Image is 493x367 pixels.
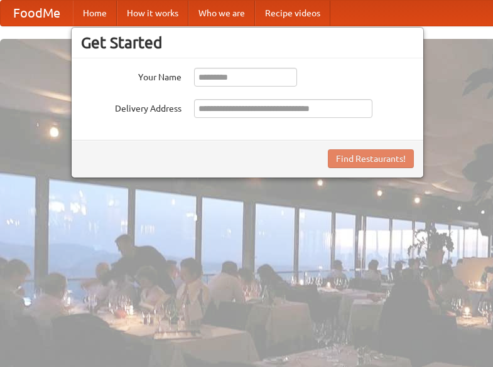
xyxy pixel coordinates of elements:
[117,1,188,26] a: How it works
[81,68,181,83] label: Your Name
[328,149,414,168] button: Find Restaurants!
[1,1,73,26] a: FoodMe
[81,99,181,115] label: Delivery Address
[73,1,117,26] a: Home
[188,1,255,26] a: Who we are
[255,1,330,26] a: Recipe videos
[81,33,414,52] h3: Get Started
